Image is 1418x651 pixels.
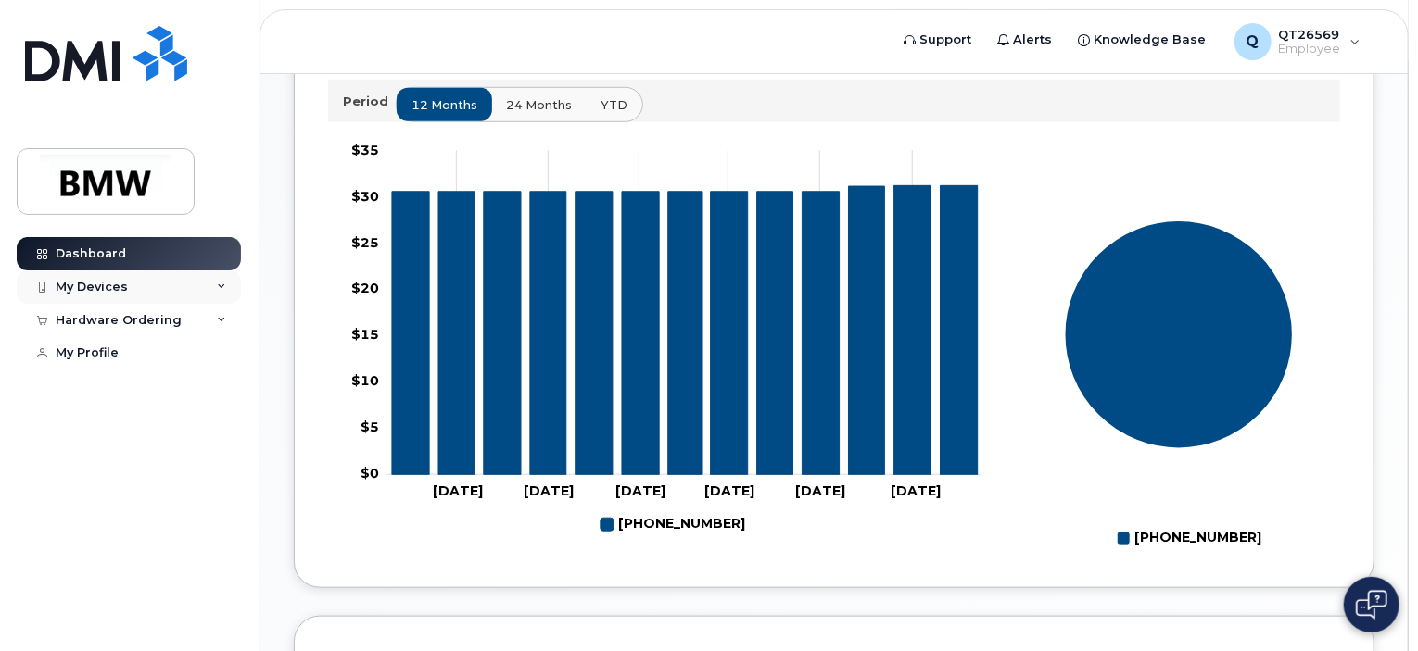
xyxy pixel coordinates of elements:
a: Alerts [985,21,1066,58]
p: Period [343,93,396,110]
tspan: $20 [351,281,379,297]
tspan: [DATE] [795,482,845,499]
img: Open chat [1356,590,1387,620]
g: 864-720-9082 [601,509,745,540]
tspan: $35 [351,142,379,158]
span: YTD [601,96,627,114]
span: Alerts [1014,31,1053,49]
span: QT26569 [1279,27,1341,42]
tspan: [DATE] [524,482,574,499]
g: Chart [351,142,982,540]
g: Legend [601,509,745,540]
a: Knowledge Base [1066,21,1220,58]
span: Q [1247,31,1260,53]
tspan: $30 [351,188,379,205]
tspan: $15 [351,327,379,344]
tspan: $0 [361,466,379,482]
span: Employee [1279,42,1341,56]
tspan: $5 [361,419,379,436]
tspan: [DATE] [615,482,665,499]
tspan: $10 [351,373,379,390]
div: QT26569 [1222,23,1374,60]
tspan: [DATE] [891,482,941,499]
g: 864-720-9082 [392,186,978,475]
tspan: [DATE] [433,482,483,499]
tspan: $25 [351,234,379,251]
a: Support [892,21,985,58]
g: Chart [1065,220,1293,554]
span: Knowledge Base [1095,31,1207,49]
span: 24 months [506,96,572,114]
span: Support [920,31,972,49]
tspan: [DATE] [704,482,754,499]
g: Legend [1118,523,1262,554]
g: Series [1065,220,1293,448]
